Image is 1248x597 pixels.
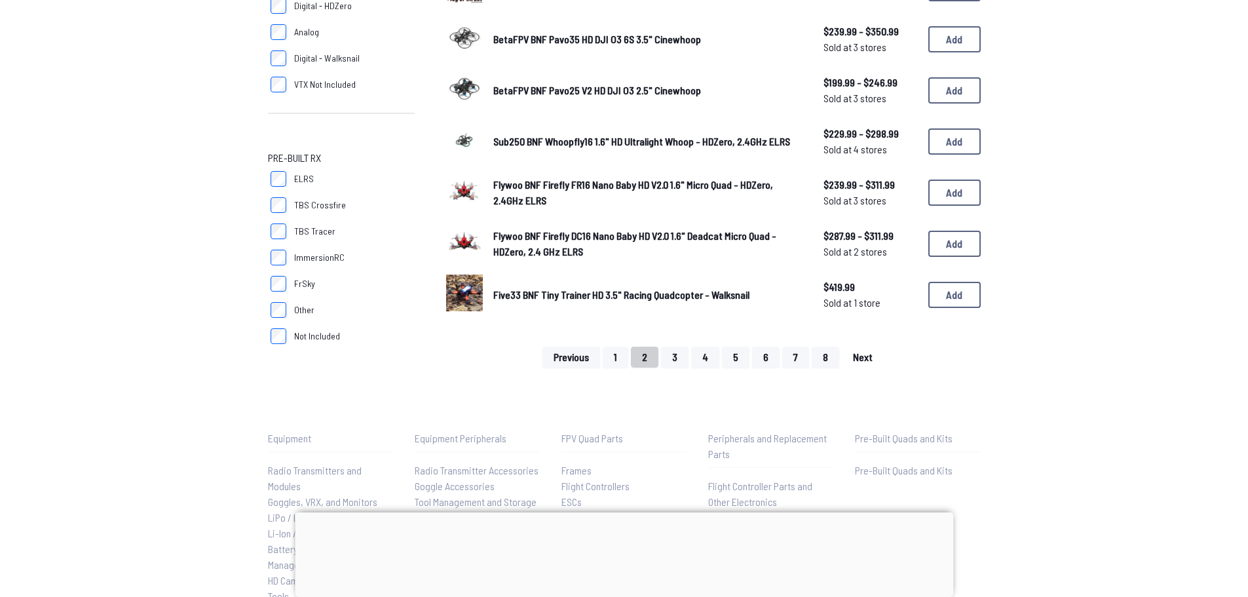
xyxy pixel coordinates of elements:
a: image [446,275,483,315]
img: image [446,121,483,158]
button: Add [928,26,981,52]
span: Flywoo BNF Firefly DC16 Nano Baby HD V2.0 1.6" Deadcat Micro Quad - HDZero, 2.4 GHz ELRS [493,229,776,258]
span: BetaFPV BNF Pavo25 V2 HD DJI O3 2.5" Cinewhoop [493,84,701,96]
a: HD Camera Accessories [415,510,540,526]
button: 8 [812,347,839,368]
a: ESCs [561,494,687,510]
span: Sold at 3 stores [823,90,918,106]
button: Add [928,128,981,155]
p: Pre-Built Quads and Kits [855,431,981,446]
input: TBS Tracer [271,223,286,239]
a: Radio Transmitter Accessories [415,463,540,478]
button: Add [928,77,981,104]
a: Five33 BNF Tiny Trainer HD 3.5" Racing Quadcopter - Walksnail [493,287,803,303]
span: Pre-Built RX [268,150,321,166]
span: Radio Transmitters and Modules [268,464,362,492]
span: Flywoo BNF Firefly FR16 Nano Baby HD V2.0 1.6" Micro Quad - HDZero, 2.4GHz ELRS [493,178,773,206]
span: ELRS [294,172,314,185]
span: FrSky [294,277,315,290]
button: Add [928,282,981,308]
span: Sold at 4 stores [823,142,918,157]
span: HD Cameras [268,574,316,587]
img: image [446,172,483,209]
span: $239.99 - $350.99 [823,24,918,39]
span: ESCs [561,495,582,508]
span: TBS Crossfire [294,199,346,212]
a: Frame Parts [708,510,834,526]
input: ELRS [271,171,286,187]
a: HD Cameras [268,573,394,588]
a: Flywoo BNF Firefly FR16 Nano Baby HD V2.0 1.6" Micro Quad - HDZero, 2.4GHz ELRS [493,177,803,208]
a: Goggles, VRX, and Monitors [268,494,394,510]
span: Not Included [294,330,340,343]
span: Sold at 1 store [823,295,918,311]
span: Frames [561,464,592,476]
a: image [446,172,483,213]
button: 3 [661,347,689,368]
a: Video Transmitters [561,510,687,526]
span: Tool Management and Storage [415,495,537,508]
a: Sub250 BNF Whoopfly16 1.6" HD Ultralight Whoop - HDZero, 2.4GHz ELRS [493,134,803,149]
span: $287.99 - $311.99 [823,228,918,244]
a: image [446,70,483,111]
span: Goggle Accessories [415,480,495,492]
img: image [446,223,483,260]
span: Battery Chargers and Power Management [268,543,381,571]
a: Pre-Built Quads and Kits [855,463,981,478]
button: 1 [603,347,628,368]
span: $419.99 [823,279,918,295]
a: Flight Controller Parts and Other Electronics [708,478,834,510]
input: ImmersionRC [271,250,286,265]
img: image [446,275,483,311]
button: 2 [631,347,658,368]
p: Equipment [268,431,394,446]
img: image [446,70,483,107]
a: Tool Management and Storage [415,494,540,510]
span: BetaFPV BNF Pavo35 HD DJI O3 6S 3.5" Cinewhoop [493,33,701,45]
a: Frames [561,463,687,478]
a: BetaFPV BNF Pavo25 V2 HD DJI O3 2.5" Cinewhoop [493,83,803,98]
a: image [446,121,483,162]
input: FrSky [271,276,286,292]
span: $229.99 - $298.99 [823,126,918,142]
span: Flight Controller Parts and Other Electronics [708,480,812,508]
p: Equipment Peripherals [415,431,540,446]
span: Pre-Built Quads and Kits [855,464,953,476]
a: image [446,19,483,60]
button: Next [842,347,884,368]
button: Add [928,231,981,257]
input: TBS Crossfire [271,197,286,213]
span: $239.99 - $311.99 [823,177,918,193]
button: 5 [722,347,749,368]
button: 7 [782,347,809,368]
span: Li-Ion / NiMH Batteries [268,527,358,539]
img: image [446,19,483,56]
iframe: Advertisement [295,512,953,594]
span: Sold at 2 stores [823,244,918,260]
button: 6 [752,347,780,368]
span: LiPo / LiHV Batteries [268,511,351,524]
span: ImmersionRC [294,251,345,264]
span: Radio Transmitter Accessories [415,464,539,476]
span: Video Transmitters [561,511,638,524]
span: $199.99 - $246.99 [823,75,918,90]
input: VTX Not Included [271,77,286,92]
span: Previous [554,352,589,362]
input: Digital - Walksnail [271,50,286,66]
span: HD Camera Accessories [415,511,510,524]
p: Peripherals and Replacement Parts [708,431,834,462]
input: Not Included [271,328,286,344]
a: Radio Transmitters and Modules [268,463,394,494]
button: Add [928,180,981,206]
span: Sub250 BNF Whoopfly16 1.6" HD Ultralight Whoop - HDZero, 2.4GHz ELRS [493,135,790,147]
a: Flight Controllers [561,478,687,494]
span: Frame Parts [708,511,757,524]
a: Li-Ion / NiMH Batteries [268,526,394,541]
input: Analog [271,24,286,40]
span: Five33 BNF Tiny Trainer HD 3.5" Racing Quadcopter - Walksnail [493,288,749,301]
a: Goggle Accessories [415,478,540,494]
a: LiPo / LiHV Batteries [268,510,394,526]
span: Sold at 3 stores [823,39,918,55]
button: Previous [542,347,600,368]
button: 4 [691,347,719,368]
